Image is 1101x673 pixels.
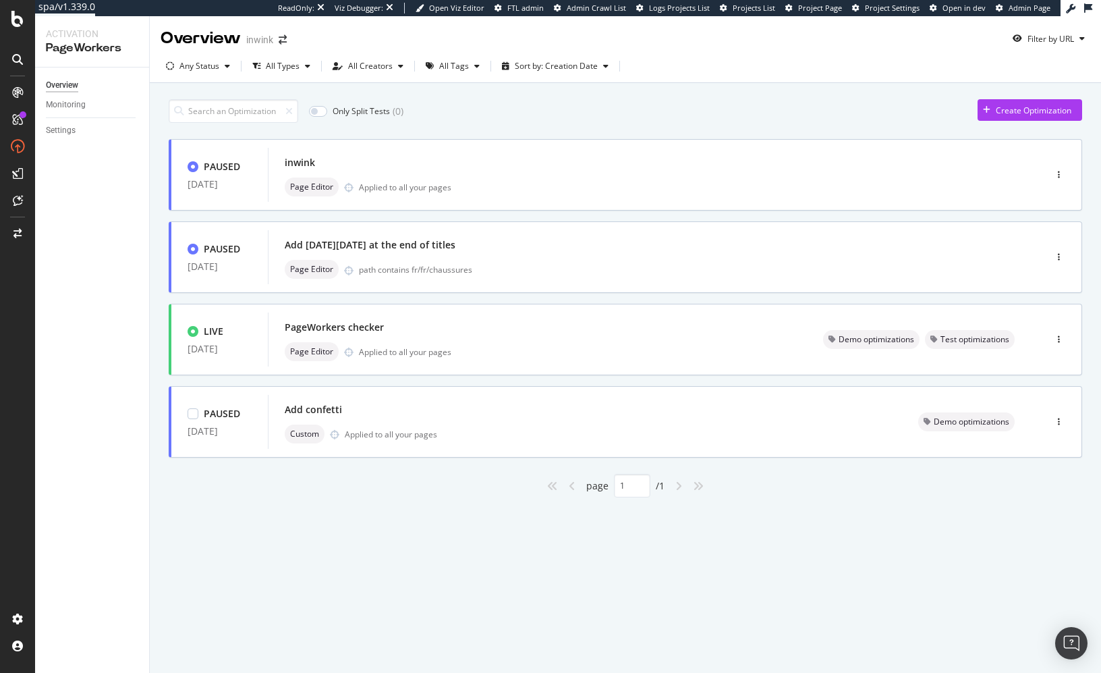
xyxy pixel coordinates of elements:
div: Sort by: Creation Date [515,62,598,70]
div: [DATE] [188,179,252,190]
div: neutral label [823,330,920,349]
div: Settings [46,124,76,138]
div: PAUSED [204,407,240,421]
div: neutral label [285,342,339,361]
button: All Types [247,55,316,77]
a: Logs Projects List [636,3,710,14]
button: Any Status [161,55,235,77]
span: Admin Crawl List [567,3,626,13]
div: Viz Debugger: [335,3,383,14]
div: Applied to all your pages [359,346,451,358]
span: Page Editor [290,265,333,273]
div: Activation [46,27,138,41]
div: Overview [46,78,78,92]
a: Admin Page [996,3,1050,14]
a: Admin Crawl List [554,3,626,14]
a: Open in dev [930,3,986,14]
span: FTL admin [507,3,544,13]
div: PAUSED [204,160,240,173]
span: Demo optimizations [934,418,1009,426]
button: All Creators [327,55,409,77]
div: angle-left [563,475,581,497]
button: Filter by URL [1007,28,1090,49]
span: Project Page [798,3,842,13]
div: Monitoring [46,98,86,112]
a: Project Page [785,3,842,14]
div: Filter by URL [1027,33,1074,45]
div: Open Intercom Messenger [1055,627,1088,659]
span: Page Editor [290,348,333,356]
div: Add confetti [285,403,342,416]
div: Overview [161,27,241,50]
div: PageWorkers [46,41,138,56]
button: Create Optimization [978,99,1082,121]
span: Admin Page [1009,3,1050,13]
div: angle-right [670,475,687,497]
span: Page Editor [290,183,333,191]
a: Monitoring [46,98,140,112]
div: PAUSED [204,242,240,256]
div: Only Split Tests [333,105,390,117]
div: ReadOnly: [278,3,314,14]
div: LIVE [204,325,223,338]
button: Sort by: Creation Date [497,55,614,77]
a: Project Settings [852,3,920,14]
div: neutral label [285,178,339,196]
div: arrow-right-arrow-left [279,35,287,45]
div: inwink [285,156,315,169]
div: angles-right [687,475,709,497]
div: PageWorkers checker [285,321,384,334]
span: Custom [290,430,319,438]
span: Logs Projects List [649,3,710,13]
span: Open Viz Editor [429,3,484,13]
div: ( 0 ) [393,105,403,118]
span: Demo optimizations [839,335,914,344]
div: Add [DATE][DATE] at the end of titles [285,238,455,252]
div: angles-left [542,475,563,497]
button: All Tags [420,55,485,77]
div: Applied to all your pages [345,429,437,440]
div: Applied to all your pages [359,182,451,193]
div: [DATE] [188,344,252,354]
div: Any Status [179,62,219,70]
div: All Creators [348,62,393,70]
span: Projects List [733,3,775,13]
div: [DATE] [188,426,252,437]
div: path contains fr/fr/chaussures [359,264,988,275]
div: All Types [266,62,300,70]
span: Test optimizations [940,335,1009,344]
span: Open in dev [942,3,986,13]
a: Settings [46,124,140,138]
a: Projects List [720,3,775,14]
span: Project Settings [865,3,920,13]
div: inwink [246,33,273,47]
div: Create Optimization [996,105,1071,116]
div: neutral label [285,260,339,279]
div: [DATE] [188,261,252,272]
a: Overview [46,78,140,92]
a: Open Viz Editor [416,3,484,14]
div: page / 1 [586,474,665,497]
div: neutral label [918,412,1015,431]
div: neutral label [285,425,324,443]
div: All Tags [439,62,469,70]
div: neutral label [925,330,1015,349]
input: Search an Optimization [169,99,298,123]
a: FTL admin [495,3,544,14]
